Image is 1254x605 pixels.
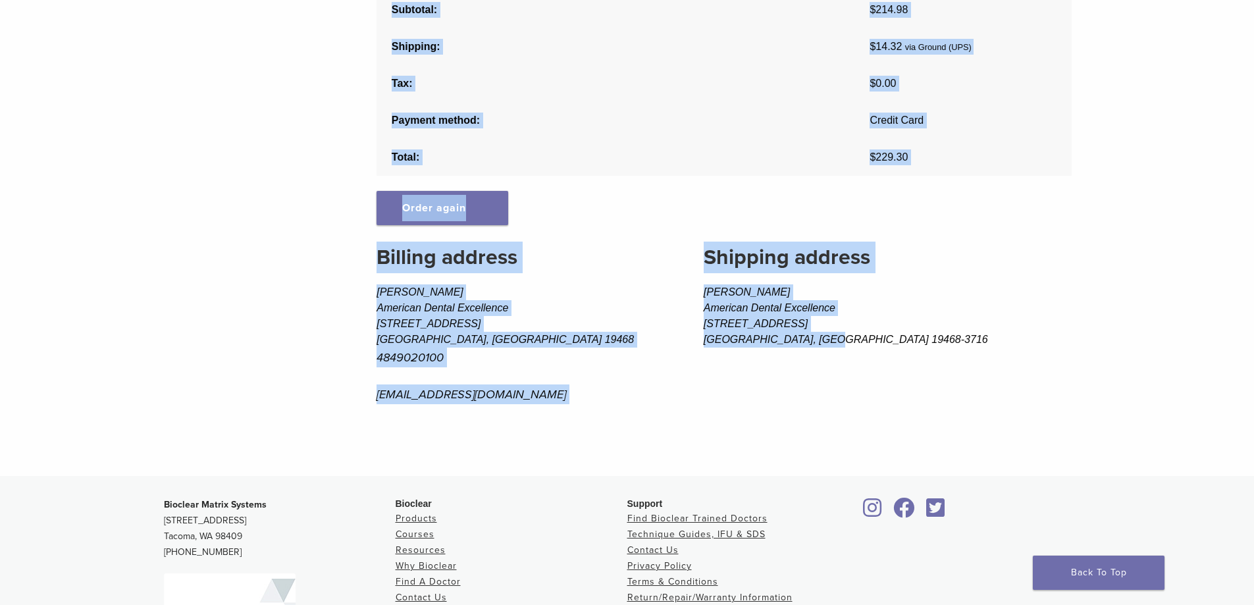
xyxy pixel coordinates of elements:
[377,191,508,225] a: Order again
[164,499,267,510] strong: Bioclear Matrix Systems
[377,242,663,273] h2: Billing address
[889,506,920,519] a: Bioclear
[704,242,1072,273] h2: Shipping address
[396,513,437,524] a: Products
[855,102,1072,139] td: Credit Card
[1033,556,1164,590] a: Back To Top
[377,348,663,367] p: 4849020100
[377,284,663,404] address: [PERSON_NAME] American Dental Excellence [STREET_ADDRESS] [GEOGRAPHIC_DATA], [GEOGRAPHIC_DATA] 19468
[396,529,434,540] a: Courses
[164,497,396,560] p: [STREET_ADDRESS] Tacoma, WA 98409 [PHONE_NUMBER]
[627,513,768,524] a: Find Bioclear Trained Doctors
[377,28,855,65] th: Shipping:
[922,506,950,519] a: Bioclear
[396,498,432,509] span: Bioclear
[870,151,908,163] span: 229.30
[627,592,793,603] a: Return/Repair/Warranty Information
[377,139,855,176] th: Total:
[396,544,446,556] a: Resources
[870,78,896,89] span: 0.00
[396,560,457,571] a: Why Bioclear
[870,78,875,89] span: $
[377,102,855,139] th: Payment method:
[377,384,663,404] p: [EMAIL_ADDRESS][DOMAIN_NAME]
[905,42,972,52] small: via Ground (UPS)
[870,41,902,52] span: 14.32
[870,41,875,52] span: $
[627,560,692,571] a: Privacy Policy
[627,544,679,556] a: Contact Us
[627,576,718,587] a: Terms & Conditions
[377,65,855,102] th: Tax:
[870,4,908,15] span: 214.98
[627,529,766,540] a: Technique Guides, IFU & SDS
[859,506,887,519] a: Bioclear
[870,4,875,15] span: $
[704,284,1072,348] address: [PERSON_NAME] American Dental Excellence [STREET_ADDRESS] [GEOGRAPHIC_DATA], [GEOGRAPHIC_DATA] 19...
[627,498,663,509] span: Support
[396,576,461,587] a: Find A Doctor
[396,592,447,603] a: Contact Us
[870,151,875,163] span: $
